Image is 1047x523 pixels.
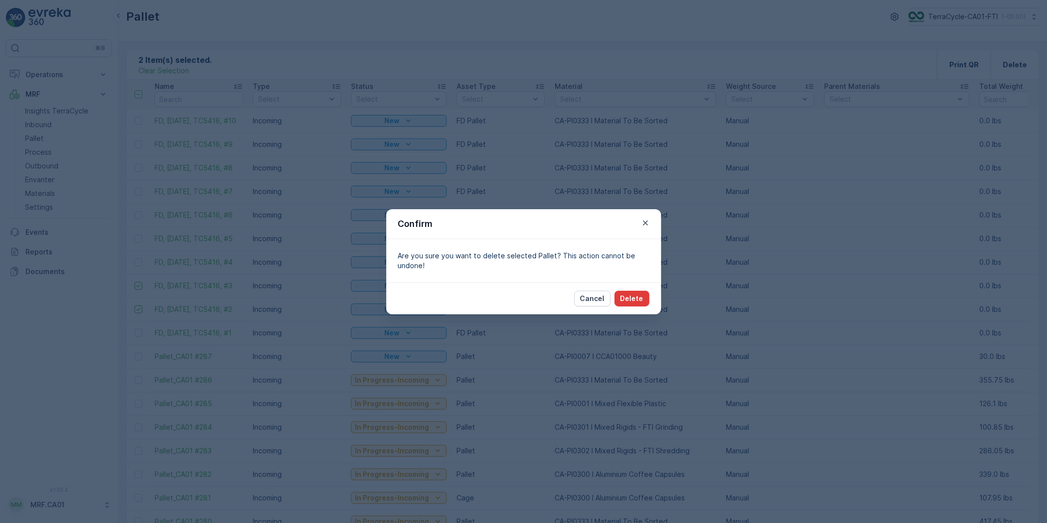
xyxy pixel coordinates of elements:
[580,294,605,303] p: Cancel
[398,251,649,271] p: Are you sure you want to delete selected Pallet? This action cannot be undone!
[615,291,649,306] button: Delete
[620,294,644,303] p: Delete
[574,291,611,306] button: Cancel
[398,217,433,231] p: Confirm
